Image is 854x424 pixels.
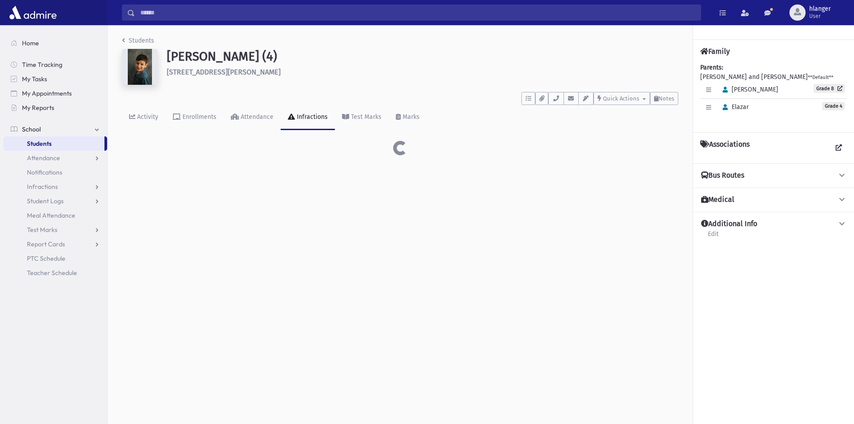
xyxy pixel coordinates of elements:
[4,57,107,72] a: Time Tracking
[135,4,701,21] input: Search
[281,105,335,130] a: Infractions
[4,151,107,165] a: Attendance
[167,49,678,64] h1: [PERSON_NAME] (4)
[700,140,750,156] h4: Associations
[27,168,62,176] span: Notifications
[4,86,107,101] a: My Appointments
[122,105,165,130] a: Activity
[335,105,389,130] a: Test Marks
[389,105,427,130] a: Marks
[7,4,59,22] img: AdmirePro
[659,95,674,102] span: Notes
[4,36,107,50] a: Home
[4,122,107,136] a: School
[4,165,107,179] a: Notifications
[22,89,72,97] span: My Appointments
[4,223,107,237] a: Test Marks
[822,102,845,110] span: Grade 4
[701,195,734,205] h4: Medical
[27,154,60,162] span: Attendance
[27,197,64,205] span: Student Logs
[701,171,744,180] h4: Bus Routes
[239,113,273,121] div: Attendance
[22,75,47,83] span: My Tasks
[27,240,65,248] span: Report Cards
[814,84,845,93] a: Grade 8
[122,36,154,49] nav: breadcrumb
[700,171,847,180] button: Bus Routes
[4,194,107,208] a: Student Logs
[22,61,62,69] span: Time Tracking
[809,13,831,20] span: User
[4,72,107,86] a: My Tasks
[707,229,719,245] a: Edit
[295,113,328,121] div: Infractions
[701,219,757,229] h4: Additional Info
[719,103,749,111] span: Elazar
[700,195,847,205] button: Medical
[4,251,107,266] a: PTC Schedule
[22,39,39,47] span: Home
[27,254,65,262] span: PTC Schedule
[603,95,639,102] span: Quick Actions
[27,183,58,191] span: Infractions
[181,113,217,121] div: Enrollments
[27,140,52,148] span: Students
[831,140,847,156] a: View all Associations
[700,219,847,229] button: Additional Info
[700,64,723,71] b: Parents:
[4,101,107,115] a: My Reports
[224,105,281,130] a: Attendance
[27,269,77,277] span: Teacher Schedule
[122,37,154,44] a: Students
[22,125,41,133] span: School
[4,237,107,251] a: Report Cards
[4,266,107,280] a: Teacher Schedule
[4,179,107,194] a: Infractions
[4,136,104,151] a: Students
[594,92,650,105] button: Quick Actions
[700,63,847,125] div: [PERSON_NAME] and [PERSON_NAME]
[700,47,730,56] h4: Family
[27,211,75,219] span: Meal Attendance
[135,113,158,121] div: Activity
[167,68,678,76] h6: [STREET_ADDRESS][PERSON_NAME]
[4,208,107,223] a: Meal Attendance
[165,105,224,130] a: Enrollments
[809,5,831,13] span: hlanger
[22,104,54,112] span: My Reports
[349,113,381,121] div: Test Marks
[650,92,678,105] button: Notes
[401,113,420,121] div: Marks
[27,226,57,234] span: Test Marks
[719,86,778,93] span: [PERSON_NAME]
